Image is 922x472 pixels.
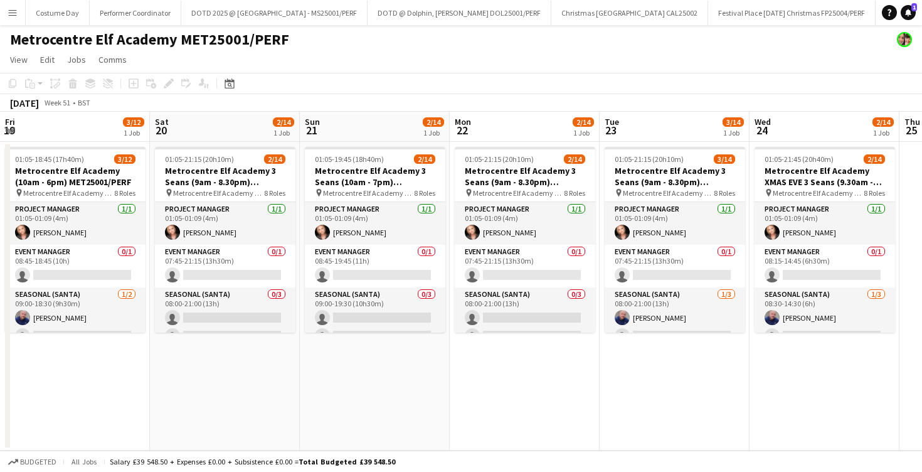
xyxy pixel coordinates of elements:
div: 1 Job [273,128,294,137]
span: 3/14 [723,117,744,127]
span: Week 51 [41,98,73,107]
span: Mon [455,116,471,127]
a: Comms [93,51,132,68]
button: DOTD @ Dolphin, [PERSON_NAME] DOL25001/PERF [368,1,551,25]
span: 8 Roles [714,188,735,198]
app-job-card: 01:05-19:45 (18h40m)2/14Metrocentre Elf Academy 3 Seans (10am - 7pm) MET25001/PERF Metrocentre El... [305,147,445,333]
button: DOTD 2025 @ [GEOGRAPHIC_DATA] - MS25001/PERF [181,1,368,25]
span: 2/14 [423,117,444,127]
span: 01:05-21:15 (20h10m) [615,154,684,164]
span: 22 [453,123,471,137]
h3: Metrocentre Elf Academy XMAS EVE 3 Seans (9.30am - 2pm) MET25001/PERF [755,165,895,188]
span: Thu [904,116,920,127]
app-card-role: Project Manager1/101:05-01:09 (4m)[PERSON_NAME] [155,202,295,245]
span: 8 Roles [564,188,585,198]
div: BST [78,98,90,107]
span: 2/14 [264,154,285,164]
app-card-role: Seasonal (Santa)1/308:00-21:00 (13h)[PERSON_NAME] [605,287,745,367]
div: 1 Job [124,128,144,137]
app-card-role: Seasonal (Santa)1/209:00-18:30 (9h30m)[PERSON_NAME] [5,287,146,348]
span: Wed [755,116,771,127]
app-job-card: 01:05-18:45 (17h40m)3/12Metrocentre Elf Academy (10am - 6pm) MET25001/PERF Metrocentre Elf Academ... [5,147,146,333]
span: 19 [3,123,15,137]
span: Fri [5,116,15,127]
button: Festival Place [DATE] Christmas FP25004/PERF [708,1,876,25]
span: 2/14 [864,154,885,164]
span: 2/14 [872,117,894,127]
span: 2/14 [564,154,585,164]
span: 1 [911,3,917,11]
button: Costume Day [26,1,90,25]
span: Edit [40,54,55,65]
h3: Metrocentre Elf Academy 3 Seans (9am - 8.30pm) MET25001/PERF [605,165,745,188]
span: 3/12 [123,117,144,127]
span: Budgeted [20,458,56,466]
app-job-card: 01:05-21:15 (20h10m)2/14Metrocentre Elf Academy 3 Seans (9am - 8.30pm) MET25001/PERF Metrocentre ... [155,147,295,333]
span: 2/14 [573,117,594,127]
app-card-role: Project Manager1/101:05-01:09 (4m)[PERSON_NAME] [755,202,895,245]
span: 21 [303,123,320,137]
span: Sat [155,116,169,127]
app-card-role: Event Manager0/107:45-21:15 (13h30m) [605,245,745,287]
app-job-card: 01:05-21:15 (20h10m)2/14Metrocentre Elf Academy 3 Seans (9am - 8.30pm) MET25001/PERF Metrocentre ... [455,147,595,333]
app-card-role: Project Manager1/101:05-01:09 (4m)[PERSON_NAME] [5,202,146,245]
app-card-role: Project Manager1/101:05-01:09 (4m)[PERSON_NAME] [455,202,595,245]
a: 1 [901,5,916,20]
span: View [10,54,28,65]
span: Jobs [67,54,86,65]
span: 3/14 [714,154,735,164]
h1: Metrocentre Elf Academy MET25001/PERF [10,30,289,49]
span: 3/12 [114,154,135,164]
div: Salary £39 548.50 + Expenses £0.00 + Subsistence £0.00 = [110,457,395,466]
div: [DATE] [10,97,39,109]
span: Metrocentre Elf Academy MET25001/PERF [23,188,114,198]
span: 01:05-21:15 (20h10m) [165,154,234,164]
span: 24 [753,123,771,137]
span: Tue [605,116,619,127]
app-card-role: Event Manager0/107:45-21:15 (13h30m) [155,245,295,287]
app-job-card: 01:05-21:15 (20h10m)3/14Metrocentre Elf Academy 3 Seans (9am - 8.30pm) MET25001/PERF Metrocentre ... [605,147,745,333]
span: 23 [603,123,619,137]
span: Total Budgeted £39 548.50 [299,457,395,466]
span: 8 Roles [414,188,435,198]
app-card-role: Project Manager1/101:05-01:09 (4m)[PERSON_NAME] [305,202,445,245]
span: 8 Roles [864,188,885,198]
span: 01:05-21:45 (20h40m) [765,154,834,164]
button: Christmas [GEOGRAPHIC_DATA] CAL25002 [551,1,708,25]
span: 8 Roles [114,188,135,198]
h3: Metrocentre Elf Academy 3 Seans (9am - 8.30pm) MET25001/PERF [155,165,295,188]
span: 2/14 [273,117,294,127]
button: Budgeted [6,455,58,469]
span: 01:05-21:15 (20h10m) [465,154,534,164]
app-user-avatar: Performer Department [897,32,912,47]
div: 1 Job [423,128,443,137]
h3: Metrocentre Elf Academy 3 Seans (10am - 7pm) MET25001/PERF [305,165,445,188]
app-card-role: Event Manager0/107:45-21:15 (13h30m) [455,245,595,287]
app-card-role: Seasonal (Santa)0/309:00-19:30 (10h30m) [305,287,445,367]
span: 25 [903,123,920,137]
div: 01:05-21:45 (20h40m)2/14Metrocentre Elf Academy XMAS EVE 3 Seans (9.30am - 2pm) MET25001/PERF Met... [755,147,895,333]
h3: Metrocentre Elf Academy (10am - 6pm) MET25001/PERF [5,165,146,188]
span: 20 [153,123,169,137]
a: View [5,51,33,68]
button: Performer Coordinator [90,1,181,25]
span: Comms [98,54,127,65]
div: 1 Job [723,128,743,137]
span: 01:05-19:45 (18h40m) [315,154,384,164]
app-card-role: Seasonal (Santa)0/308:00-21:00 (13h) [455,287,595,367]
div: 1 Job [873,128,893,137]
span: All jobs [69,457,99,466]
span: Metrocentre Elf Academy MET25001/PERF [623,188,714,198]
span: 2/14 [414,154,435,164]
span: Metrocentre Elf Academy MET25001/PERF [173,188,264,198]
app-card-role: Event Manager0/108:45-18:45 (10h) [5,245,146,287]
span: Sun [305,116,320,127]
app-card-role: Seasonal (Santa)1/308:30-14:30 (6h)[PERSON_NAME] [755,287,895,367]
div: 1 Job [573,128,593,137]
span: Metrocentre Elf Academy MET25001/PERF [323,188,414,198]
